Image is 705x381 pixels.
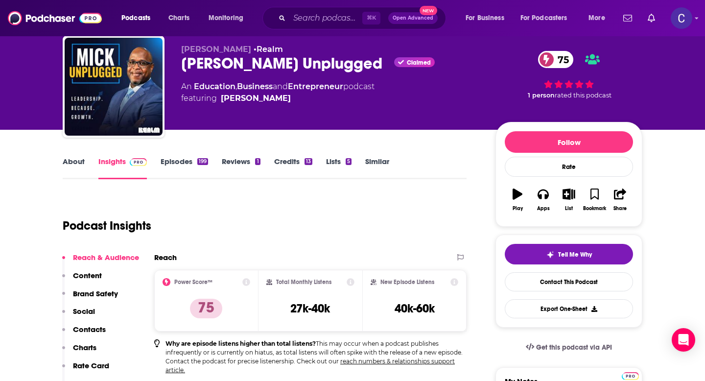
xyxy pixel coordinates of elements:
span: For Podcasters [520,11,567,25]
a: Similar [365,157,389,179]
p: Charts [73,343,96,352]
a: reach numbers & relationships support article. [165,357,455,374]
button: List [556,182,582,217]
button: Contacts [62,325,106,343]
button: Reach & Audience [62,253,139,271]
button: Share [608,182,633,217]
span: Podcasts [121,11,150,25]
p: This may occur when a podcast publishes infrequently or is currently on hiatus, as total listens ... [165,339,467,375]
span: 75 [548,51,574,68]
h2: Reach [154,253,177,262]
img: Podchaser Pro [622,372,639,380]
h2: New Episode Listens [380,279,434,286]
a: Show notifications dropdown [644,10,659,26]
a: Episodes199 [161,157,208,179]
div: Share [613,206,627,212]
button: Play [505,182,530,217]
div: 199 [197,158,208,165]
button: Brand Safety [62,289,118,307]
a: Credits13 [274,157,312,179]
a: Charts [162,10,195,26]
p: Social [73,307,95,316]
a: Realm [257,45,283,54]
p: Contacts [73,325,106,334]
a: 75 [538,51,574,68]
p: 75 [190,299,222,318]
input: Search podcasts, credits, & more... [289,10,362,26]
span: Open Advanced [393,16,433,21]
button: Open AdvancedNew [388,12,438,24]
a: Reviews1 [222,157,260,179]
h2: Total Monthly Listens [276,279,331,286]
button: Charts [62,343,96,361]
span: rated this podcast [555,92,611,99]
button: Show profile menu [671,7,692,29]
a: InsightsPodchaser Pro [98,157,147,179]
a: Show notifications dropdown [619,10,636,26]
a: Mick Hunt [221,93,291,104]
div: Rate [505,157,633,177]
button: open menu [115,10,163,26]
button: open menu [202,10,256,26]
img: Podchaser Pro [130,158,147,166]
b: Why are episode listens higher than total listens? [165,340,316,347]
h1: Podcast Insights [63,218,151,233]
span: For Business [466,11,504,25]
span: • [254,45,283,54]
a: Education [194,82,235,91]
div: Open Intercom Messenger [672,328,695,352]
a: Contact This Podcast [505,272,633,291]
button: Apps [530,182,556,217]
button: open menu [514,10,582,26]
span: and [273,82,288,91]
span: Logged in as publicityxxtina [671,7,692,29]
div: Search podcasts, credits, & more... [272,7,455,29]
span: Get this podcast via API [536,343,612,352]
span: ⌘ K [362,12,380,24]
img: tell me why sparkle [546,251,554,259]
div: Bookmark [583,206,606,212]
div: 5 [346,158,352,165]
a: About [63,157,85,179]
span: New [420,6,437,15]
a: Mick Unplugged [65,38,163,136]
button: tell me why sparkleTell Me Why [505,244,633,264]
a: Pro website [622,371,639,380]
p: Brand Safety [73,289,118,298]
p: Reach & Audience [73,253,139,262]
span: Monitoring [209,11,243,25]
a: Get this podcast via API [518,335,620,359]
button: Export One-Sheet [505,299,633,318]
span: , [235,82,237,91]
button: Social [62,307,95,325]
span: Claimed [407,60,431,65]
button: open menu [459,10,517,26]
span: Tell Me Why [558,251,592,259]
div: List [565,206,573,212]
img: User Profile [671,7,692,29]
div: Apps [537,206,550,212]
a: Entrepreneur [288,82,343,91]
div: Play [513,206,523,212]
button: Content [62,271,102,289]
button: open menu [582,10,617,26]
a: Lists5 [326,157,352,179]
span: [PERSON_NAME] [181,45,251,54]
img: Podchaser - Follow, Share and Rate Podcasts [8,9,102,27]
div: 75 1 personrated this podcast [495,45,642,105]
button: Bookmark [582,182,607,217]
span: featuring [181,93,375,104]
p: Content [73,271,102,280]
span: More [588,11,605,25]
h2: Power Score™ [174,279,212,286]
button: Rate Card [62,361,109,379]
button: Follow [505,131,633,153]
span: 1 person [528,92,555,99]
h3: 40k-60k [395,301,435,316]
span: Charts [168,11,189,25]
div: 1 [255,158,260,165]
h3: 27k-40k [290,301,330,316]
p: Rate Card [73,361,109,370]
div: 13 [305,158,312,165]
a: Business [237,82,273,91]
